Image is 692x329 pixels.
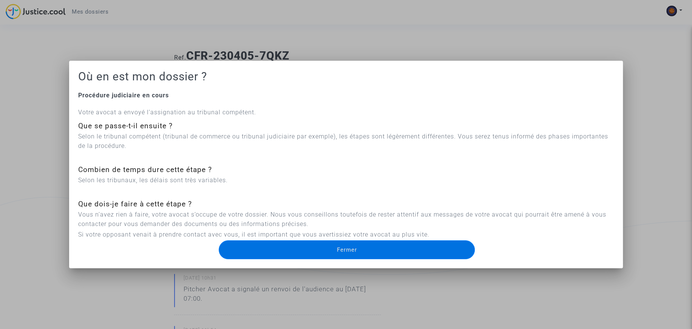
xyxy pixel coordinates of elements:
p: Selon les tribunaux, les délais sont très variables. [78,175,614,185]
p: Vous n’avez rien à faire, votre avocat s’occupe de votre dossier. Nous vous conseillons toutefois... [78,210,614,229]
p: Si votre opposant venait à prendre contact avec vous, il est important que vous avertissiez votre... [78,230,614,239]
div: Que dois-je faire à cette étape ? [78,199,614,210]
h1: Où en est mon dossier ? [78,70,614,83]
p: Votre avocat a envoyé l’assignation au tribunal compétent. [78,108,614,117]
button: Fermer [219,240,475,259]
p: Selon le tribunal compétent (tribunal de commerce ou tribunal judiciaire par exemple), les étapes... [78,132,614,151]
div: Que se passe-t-il ensuite ? [78,121,614,132]
div: Procédure judiciaire en cours [78,91,614,100]
span: Fermer [337,246,357,253]
div: Combien de temps dure cette étape ? [78,164,614,175]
